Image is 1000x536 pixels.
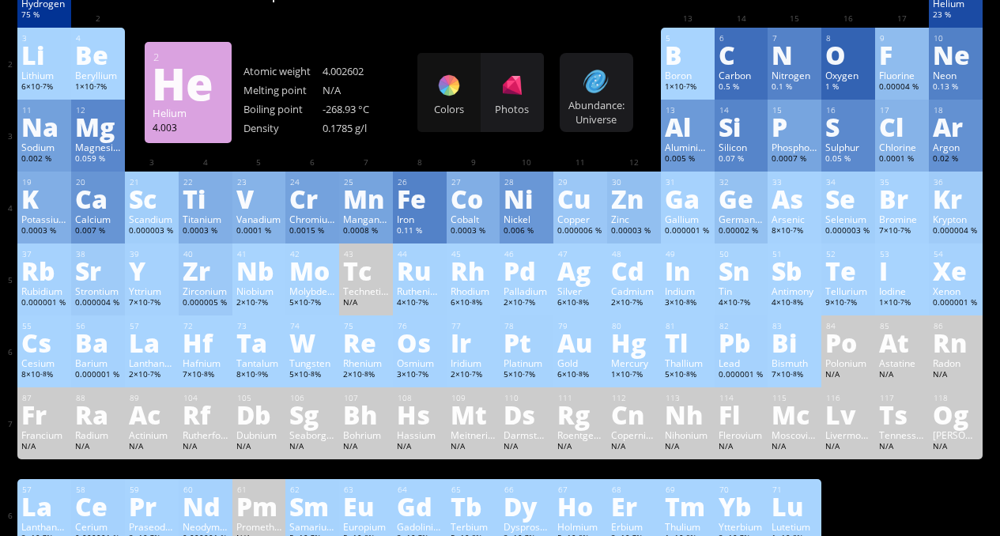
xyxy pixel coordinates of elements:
[933,69,979,81] div: Neon
[451,330,496,355] div: Ir
[684,81,690,90] sup: -7
[76,105,121,115] div: 12
[504,258,549,283] div: Pd
[879,357,925,369] div: Astatine
[129,297,175,310] div: 7×10 %
[236,213,282,225] div: Vanadium
[825,153,871,166] div: 0.05 %
[323,83,402,97] div: N/A
[879,285,925,297] div: Iodine
[75,81,121,94] div: 1×10 %
[557,225,603,238] div: 0.000006 %
[719,297,764,310] div: 4×10 %
[523,297,529,306] sup: -7
[308,297,315,306] sup: -7
[564,98,629,126] div: Abundance: Universe
[183,225,228,238] div: 0.0003 %
[75,42,121,67] div: Be
[879,81,925,94] div: 0.00004 %
[129,330,175,355] div: La
[934,177,979,187] div: 36
[504,225,549,238] div: 0.006 %
[236,285,282,297] div: Niobium
[933,297,979,310] div: 0.000001 %
[772,141,817,153] div: Phosphorus
[933,42,979,67] div: Ne
[826,33,871,43] div: 8
[826,177,871,187] div: 34
[612,249,657,259] div: 48
[825,297,871,310] div: 9×10 %
[75,330,121,355] div: Ba
[236,225,282,238] div: 0.0001 %
[21,9,67,22] div: 75 %
[481,102,544,116] div: Photos
[130,321,175,331] div: 57
[183,186,228,211] div: Ti
[504,285,549,297] div: Palladium
[898,297,904,306] sup: -7
[504,186,549,211] div: Ni
[825,81,871,94] div: 1 %
[557,330,603,355] div: Au
[719,153,764,166] div: 0.07 %
[879,153,925,166] div: 0.0001 %
[880,105,925,115] div: 17
[344,321,389,331] div: 75
[21,357,67,369] div: Cesium
[21,330,67,355] div: Cs
[289,213,335,225] div: Chromium
[719,213,764,225] div: Germanium
[289,285,335,297] div: Molybdenum
[76,33,121,43] div: 4
[21,186,67,211] div: K
[40,81,47,90] sup: -7
[290,249,335,259] div: 42
[772,297,817,310] div: 4×10 %
[21,81,67,94] div: 6×10 %
[289,186,335,211] div: Cr
[665,81,711,94] div: 1×10 %
[611,258,657,283] div: Cd
[21,42,67,67] div: Li
[772,330,817,355] div: Bi
[129,213,175,225] div: Scandium
[611,357,657,369] div: Mercury
[129,225,175,238] div: 0.000003 %
[612,321,657,331] div: 80
[22,105,67,115] div: 11
[451,249,496,259] div: 45
[576,297,583,306] sup: -8
[665,357,711,369] div: Thallium
[243,83,323,97] div: Melting point
[75,141,121,153] div: Magnesium
[148,297,154,306] sup: -7
[289,297,335,310] div: 5×10 %
[451,225,496,238] div: 0.0003 %
[933,285,979,297] div: Xenon
[129,258,175,283] div: Y
[152,70,223,96] div: He
[130,249,175,259] div: 39
[21,369,67,382] div: 8×10 %
[719,258,764,283] div: Sn
[825,42,871,67] div: O
[772,114,817,139] div: P
[343,258,389,283] div: Tc
[290,321,335,331] div: 74
[504,330,549,355] div: Pt
[825,357,871,369] div: Polonium
[470,297,476,306] sup: -8
[153,121,224,134] div: 4.003
[236,297,282,310] div: 2×10 %
[665,258,711,283] div: In
[343,225,389,238] div: 0.0008 %
[665,42,711,67] div: B
[94,81,100,90] sup: -7
[22,177,67,187] div: 19
[183,177,228,187] div: 22
[504,213,549,225] div: Nickel
[343,186,389,211] div: Mn
[558,321,603,331] div: 79
[183,285,228,297] div: Zirconium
